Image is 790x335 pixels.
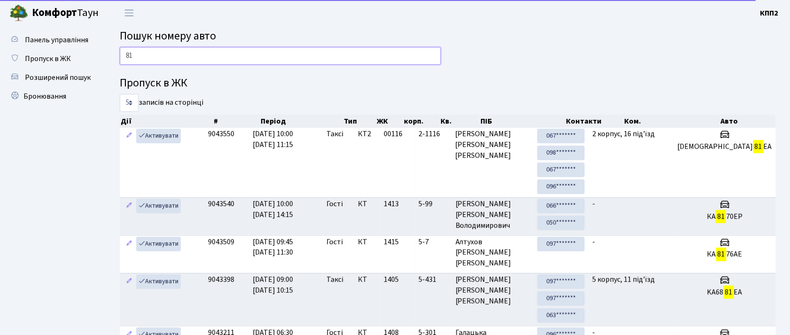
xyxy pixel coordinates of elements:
span: 9043398 [208,274,234,285]
span: Панель управління [25,35,88,45]
mark: 81 [716,248,727,261]
a: Бронювання [5,87,99,106]
span: 5-99 [419,199,448,210]
span: 5-431 [419,274,448,285]
a: Редагувати [124,237,135,251]
select: записів на сторінці [120,94,139,112]
h5: KA68 EA [678,288,772,297]
span: Пропуск в ЖК [25,54,71,64]
a: Редагувати [124,129,135,143]
span: Таксі [326,274,343,285]
span: Таун [32,5,99,21]
th: Кв. [440,115,480,128]
span: [DATE] 09:00 [DATE] 10:15 [253,274,293,296]
span: Таксі [326,129,343,140]
th: Тип [343,115,376,128]
a: Пропуск в ЖК [5,49,99,68]
span: 1415 [384,237,399,247]
span: - [592,237,595,247]
a: Панель управління [5,31,99,49]
span: - [592,199,595,209]
h5: КА 70ЕР [678,212,772,221]
span: 9043540 [208,199,234,209]
th: ПІБ [480,115,565,128]
th: Дії [120,115,213,128]
span: КТ [358,237,377,248]
span: Пошук номеру авто [120,28,216,44]
span: КТ [358,274,377,285]
th: Авто [720,115,776,128]
span: 2-1116 [419,129,448,140]
th: ЖК [376,115,403,128]
a: Редагувати [124,199,135,213]
a: Активувати [136,199,181,213]
span: Гості [326,199,343,210]
a: Розширений пошук [5,68,99,87]
h5: КА 76АЕ [678,250,772,259]
span: [PERSON_NAME] [PERSON_NAME] [PERSON_NAME] [456,274,530,307]
label: записів на сторінці [120,94,203,112]
span: [PERSON_NAME] [PERSON_NAME] [PERSON_NAME] [456,129,530,161]
th: Ком. [623,115,720,128]
span: 5-7 [419,237,448,248]
th: Період [260,115,343,128]
span: КТ2 [358,129,377,140]
span: Гості [326,237,343,248]
a: Редагувати [124,274,135,289]
th: Контакти [565,115,624,128]
a: Активувати [136,129,181,143]
a: Активувати [136,274,181,289]
button: Переключити навігацію [117,5,141,21]
a: КПП2 [760,8,779,19]
th: корп. [403,115,440,128]
h5: [DEMOGRAPHIC_DATA] ЕА [678,142,772,151]
span: 1405 [384,274,399,285]
mark: 81 [724,286,734,299]
span: 9043509 [208,237,234,247]
span: Бронювання [23,91,66,101]
span: Алтухов [PERSON_NAME] [PERSON_NAME] [456,237,530,269]
span: КТ [358,199,377,210]
span: 9043550 [208,129,234,139]
mark: 81 [753,140,764,153]
th: # [213,115,260,128]
span: [DATE] 10:00 [DATE] 14:15 [253,199,293,220]
span: [PERSON_NAME] [PERSON_NAME] Володимирович [456,199,530,231]
span: [DATE] 10:00 [DATE] 11:15 [253,129,293,150]
span: 2 корпус, 16 під'їзд [592,129,655,139]
span: 1413 [384,199,399,209]
b: Комфорт [32,5,77,20]
a: Активувати [136,237,181,251]
img: logo.png [9,4,28,23]
mark: 81 [716,210,726,223]
span: [DATE] 09:45 [DATE] 11:30 [253,237,293,258]
h4: Пропуск в ЖК [120,77,776,90]
span: Розширений пошук [25,72,91,83]
span: 00116 [384,129,403,139]
span: 5 корпус, 11 під'їзд [592,274,655,285]
input: Пошук [120,47,441,65]
b: КПП2 [760,8,779,18]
